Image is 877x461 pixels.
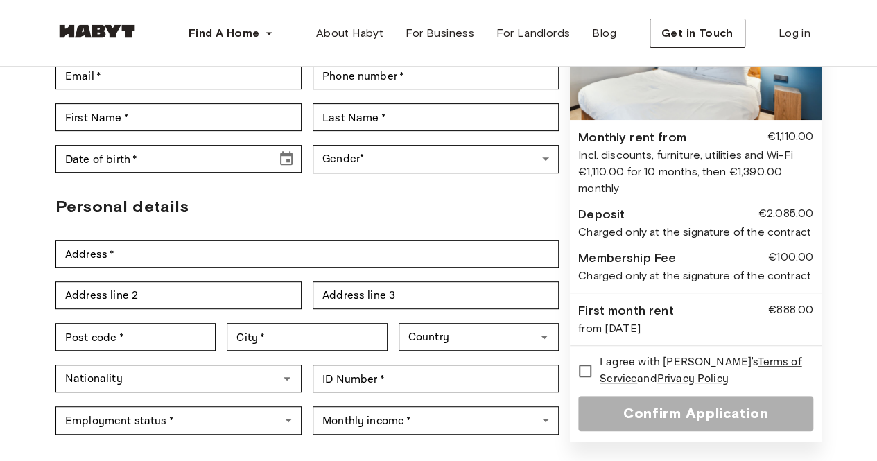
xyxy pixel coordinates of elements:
[592,25,616,42] span: Blog
[535,327,554,347] button: Open
[496,25,570,42] span: For Landlords
[578,249,676,268] div: Membership Fee
[779,25,810,42] span: Log in
[578,224,813,241] div: Charged only at the signature of the contract
[661,25,733,42] span: Get in Touch
[578,128,686,147] div: Monthly rent from
[406,25,474,42] span: For Business
[189,25,259,42] span: Find A Home
[600,355,801,386] a: Terms of Service
[578,320,813,337] div: from [DATE]
[578,268,813,284] div: Charged only at the signature of the contract
[177,19,284,47] button: Find A Home
[55,24,139,38] img: Habyt
[657,372,729,386] a: Privacy Policy
[650,19,745,48] button: Get in Touch
[767,19,822,47] a: Log in
[768,249,813,268] div: €100.00
[305,19,394,47] a: About Habyt
[600,354,802,388] span: I agree with [PERSON_NAME]'s and
[578,302,673,320] div: First month rent
[316,25,383,42] span: About Habyt
[768,302,813,320] div: €888.00
[581,19,627,47] a: Blog
[272,145,300,173] button: Choose date
[767,128,813,147] div: €1,110.00
[578,205,625,224] div: Deposit
[485,19,581,47] a: For Landlords
[394,19,485,47] a: For Business
[578,164,813,197] div: €1,110.00 for 10 months, then €1,390.00 monthly
[55,194,559,219] h2: Personal details
[277,369,297,388] button: Open
[758,205,813,224] div: €2,085.00
[578,147,813,164] div: Incl. discounts, furniture, utilities and Wi-Fi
